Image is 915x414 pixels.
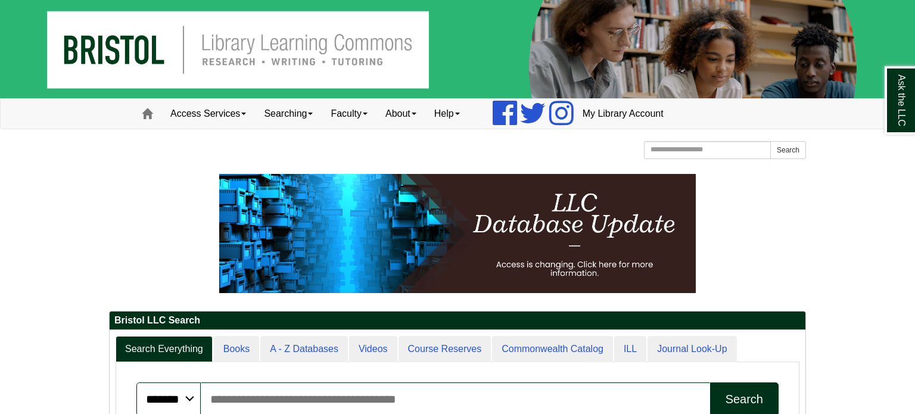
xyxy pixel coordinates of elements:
[574,99,673,129] a: My Library Account
[219,174,696,293] img: HTML tutorial
[399,336,491,363] a: Course Reserves
[425,99,469,129] a: Help
[349,336,397,363] a: Videos
[255,99,322,129] a: Searching
[110,312,805,330] h2: Bristol LLC Search
[376,99,425,129] a: About
[648,336,736,363] a: Journal Look-Up
[116,336,213,363] a: Search Everything
[614,336,646,363] a: ILL
[161,99,255,129] a: Access Services
[726,393,763,406] div: Search
[260,336,348,363] a: A - Z Databases
[322,99,376,129] a: Faculty
[770,141,806,159] button: Search
[492,336,613,363] a: Commonwealth Catalog
[214,336,259,363] a: Books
